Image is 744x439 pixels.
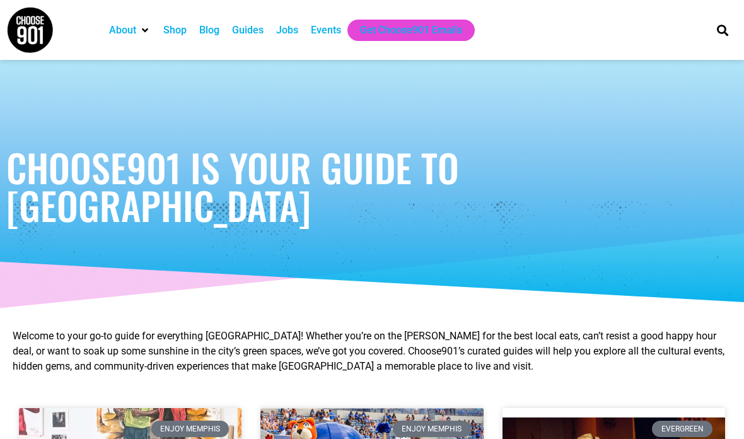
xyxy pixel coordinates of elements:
a: Guides [232,23,264,38]
div: Enjoy Memphis [393,421,471,437]
a: Shop [163,23,187,38]
div: Enjoy Memphis [151,421,230,437]
a: Events [311,23,341,38]
nav: Main nav [103,20,695,41]
a: Blog [199,23,219,38]
p: Welcome to your go-to guide for everything [GEOGRAPHIC_DATA]! Whether you’re on the [PERSON_NAME]... [13,329,731,374]
h1: Choose901 is Your Guide to [GEOGRAPHIC_DATA]​ [6,148,738,224]
div: Evergreen [652,421,712,437]
div: About [103,20,157,41]
a: About [109,23,136,38]
a: Get Choose901 Emails [360,23,462,38]
a: Jobs [276,23,298,38]
div: Search [712,20,733,40]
